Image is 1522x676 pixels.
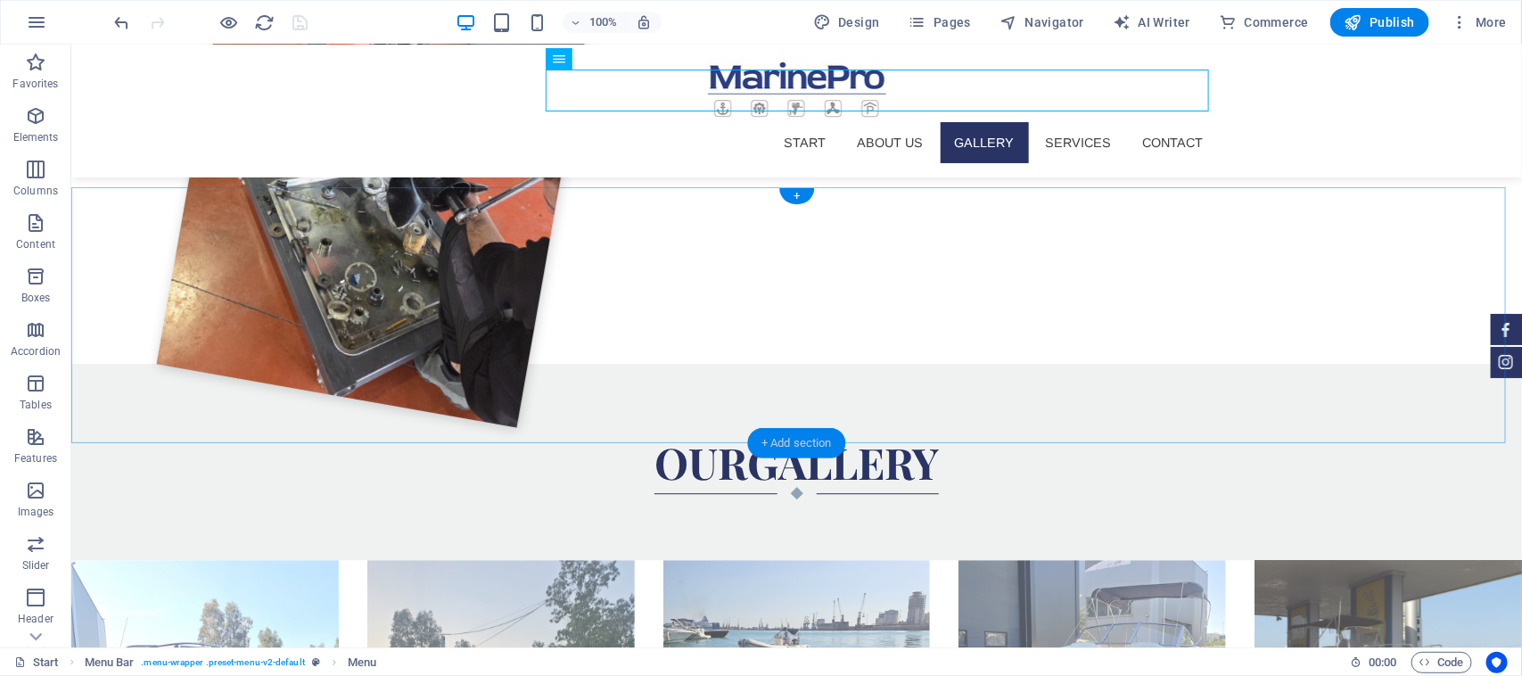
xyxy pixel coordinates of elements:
[992,8,1091,37] button: Navigator
[1451,13,1507,31] span: More
[16,237,55,251] p: Content
[348,652,376,673] span: Click to select. Double-click to edit
[85,652,377,673] nav: breadcrumb
[18,612,53,626] p: Header
[779,188,814,204] div: +
[11,344,61,359] p: Accordion
[1219,13,1309,31] span: Commerce
[111,12,133,33] button: undo
[1212,8,1316,37] button: Commerce
[563,12,626,33] button: 100%
[636,14,652,30] i: On resize automatically adjust zoom level to fit chosen device.
[747,428,846,458] div: + Add section
[813,13,880,31] span: Design
[112,12,133,33] i: Undo: Change gallery images (Ctrl+Z)
[13,130,59,144] p: Elements
[20,398,52,412] p: Tables
[1486,652,1508,673] button: Usercentrics
[22,558,50,573] p: Slider
[1411,652,1472,673] button: Code
[254,12,276,33] button: reload
[1369,652,1396,673] span: 00 00
[312,657,320,667] i: This element is a customizable preset
[806,8,887,37] button: Design
[141,652,304,673] span: . menu-wrapper .preset-menu-v2-default
[13,184,58,198] p: Columns
[1381,655,1384,669] span: :
[589,12,618,33] h6: 100%
[14,652,59,673] a: Click to cancel selection. Double-click to open Pages
[1113,13,1190,31] span: AI Writer
[1350,652,1397,673] h6: Session time
[1000,13,1084,31] span: Navigator
[85,652,135,673] span: Click to select. Double-click to edit
[1444,8,1514,37] button: More
[909,13,971,31] span: Pages
[1419,652,1464,673] span: Code
[1106,8,1197,37] button: AI Writer
[901,8,978,37] button: Pages
[1345,13,1415,31] span: Publish
[12,77,58,91] p: Favorites
[21,291,51,305] p: Boxes
[1330,8,1429,37] button: Publish
[14,451,57,466] p: Features
[18,505,54,519] p: Images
